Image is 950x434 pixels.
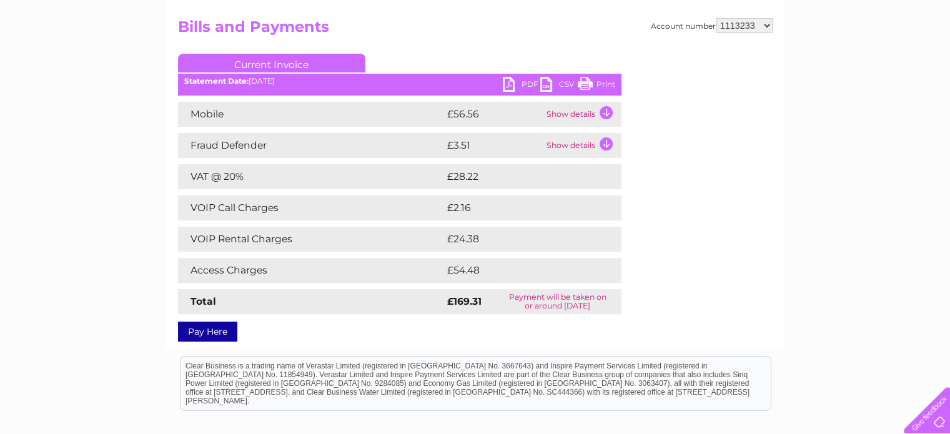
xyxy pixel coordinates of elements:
a: Log out [909,53,938,62]
a: 0333 014 3131 [715,6,801,22]
a: Blog [841,53,859,62]
a: CSV [540,77,578,95]
a: Water [730,53,754,62]
td: VOIP Call Charges [178,195,444,220]
div: Account number [651,18,773,33]
td: £24.38 [444,227,596,252]
td: £2.16 [444,195,591,220]
div: Clear Business is a trading name of Verastar Limited (registered in [GEOGRAPHIC_DATA] No. 3667643... [181,7,771,61]
a: PDF [503,77,540,95]
a: Pay Here [178,322,237,342]
td: Payment will be taken on or around [DATE] [493,289,621,314]
a: Energy [761,53,789,62]
a: Contact [867,53,898,62]
td: Fraud Defender [178,133,444,158]
td: £28.22 [444,164,596,189]
td: Show details [543,102,621,127]
b: Statement Date: [184,76,249,86]
strong: Total [190,295,216,307]
td: VOIP Rental Charges [178,227,444,252]
td: VAT @ 20% [178,164,444,189]
td: £3.51 [444,133,543,158]
a: Current Invoice [178,54,365,72]
a: Telecoms [796,53,834,62]
td: Access Charges [178,258,444,283]
td: £54.48 [444,258,597,283]
td: Mobile [178,102,444,127]
strong: £169.31 [447,295,482,307]
div: [DATE] [178,77,621,86]
td: £56.56 [444,102,543,127]
td: Show details [543,133,621,158]
a: Print [578,77,615,95]
h2: Bills and Payments [178,18,773,42]
img: logo.png [33,32,97,71]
